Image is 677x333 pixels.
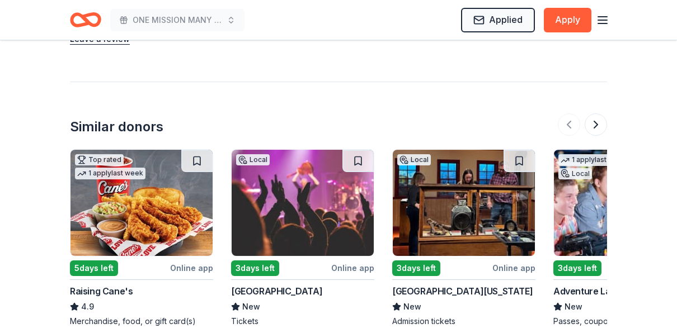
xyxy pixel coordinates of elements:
a: Image for Oxford Performing Arts CenterLocal3days leftOnline app[GEOGRAPHIC_DATA]NewTickets [231,149,374,327]
div: 1 apply last week [75,168,145,179]
div: Admission tickets [392,316,535,327]
div: Online app [492,261,535,275]
div: 1 apply last week [558,154,629,166]
div: Local [236,154,270,165]
div: [GEOGRAPHIC_DATA][US_STATE] [392,284,533,298]
div: [GEOGRAPHIC_DATA] [231,284,322,298]
div: Local [397,154,431,165]
div: 3 days left [231,260,279,276]
span: New [242,300,260,313]
div: Raising Cane's [70,284,133,298]
button: Apply [544,8,591,32]
span: ONE MISSION MANY MIRACLES [133,13,222,27]
div: Online app [331,261,374,275]
div: Merchandise, food, or gift card(s) [70,316,213,327]
button: ONE MISSION MANY MIRACLES [110,9,245,31]
div: 5 days left [70,260,118,276]
span: New [403,300,421,313]
button: Applied [461,8,535,32]
img: Image for Raising Cane's [70,150,213,256]
span: New [565,300,582,313]
div: Similar donors [70,118,163,136]
a: Image for Raising Cane's Top rated1 applylast week5days leftOnline appRaising Cane's4.9Merchandis... [70,149,213,327]
a: Image for Museum of IdahoLocal3days leftOnline app[GEOGRAPHIC_DATA][US_STATE]NewAdmission tickets [392,149,535,327]
div: Top rated [75,154,124,165]
div: Tickets [231,316,374,327]
div: 3 days left [553,260,601,276]
div: 3 days left [392,260,440,276]
div: Local [558,168,592,179]
img: Image for Oxford Performing Arts Center [232,150,374,256]
img: Image for Museum of Idaho [393,150,535,256]
span: Applied [489,12,523,27]
div: Online app [170,261,213,275]
a: Home [70,7,101,33]
span: 4.9 [81,300,94,313]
